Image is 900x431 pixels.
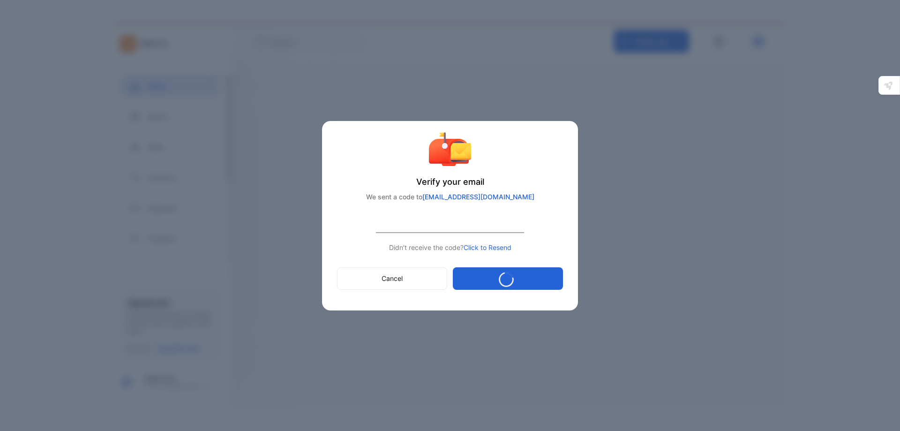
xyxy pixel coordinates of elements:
[337,267,447,290] button: Cancel
[429,132,471,166] img: verify account
[337,192,563,202] p: We sent a code to
[337,175,563,188] p: Verify your email
[464,243,511,251] span: Click to Resend
[422,193,534,201] span: [EMAIL_ADDRESS][DOMAIN_NAME]
[337,242,563,252] p: Didn’t receive the code?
